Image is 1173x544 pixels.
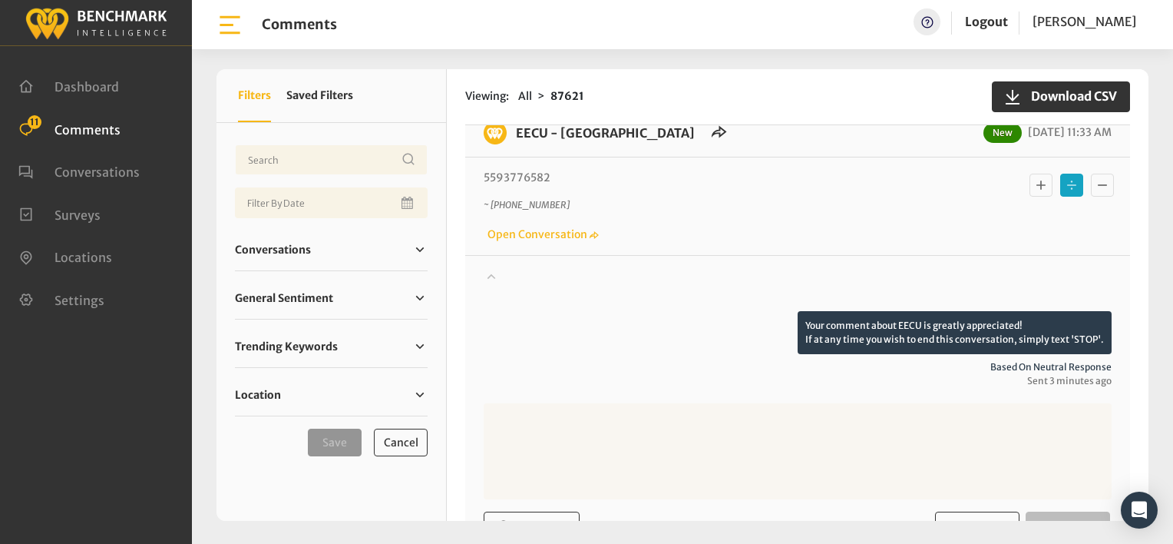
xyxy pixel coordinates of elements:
[374,429,428,456] button: Cancel
[55,79,119,95] span: Dashboard
[18,206,101,221] a: Surveys
[235,387,281,403] span: Location
[983,123,1022,143] span: New
[516,125,695,141] a: EECU - [GEOGRAPHIC_DATA]
[518,89,532,103] span: All
[235,238,428,261] a: Conversations
[55,292,104,307] span: Settings
[935,512,1019,541] button: Resolve
[262,16,337,33] h1: Comments
[18,291,104,307] a: Settings
[484,512,580,541] button: Add link
[235,290,333,307] span: General Sentiment
[235,287,428,310] a: General Sentiment
[28,115,41,129] span: 11
[235,335,428,358] a: Trending Keywords
[18,78,119,93] a: Dashboard
[484,227,599,241] a: Open Conversation
[216,12,243,38] img: bar
[484,170,955,186] p: 5593776582
[484,374,1112,388] span: Sent 3 minutes ago
[1024,125,1112,139] span: [DATE] 11:33 AM
[18,248,112,264] a: Locations
[55,250,112,265] span: Locations
[1033,8,1136,35] a: [PERSON_NAME]
[18,163,140,178] a: Conversations
[235,383,428,406] a: Location
[992,81,1130,112] button: Download CSV
[1033,14,1136,29] span: [PERSON_NAME]
[235,144,428,175] input: Username
[465,88,509,104] span: Viewing:
[235,339,338,355] span: Trending Keywords
[235,187,428,218] input: Date range input field
[55,164,140,180] span: Conversations
[1022,87,1117,105] span: Download CSV
[55,121,121,137] span: Comments
[286,69,353,122] button: Saved Filters
[954,519,1001,534] span: Resolve
[1026,170,1118,201] div: Basic example
[235,242,311,258] span: Conversations
[1121,492,1158,529] div: Open Intercom Messenger
[238,69,271,122] button: Filters
[398,187,418,218] button: Open Calendar
[484,121,507,144] img: benchmark
[484,360,1112,374] span: Based on neutral response
[507,121,704,144] h6: EECU - Clinton Way
[18,121,121,136] a: Comments 11
[798,311,1112,354] p: Your comment about EECU is greatly appreciated! If at any time you wish to end this conversation,...
[25,4,167,41] img: benchmark
[55,207,101,222] span: Surveys
[965,8,1008,35] a: Logout
[484,199,570,211] i: ~ [PHONE_NUMBER]
[550,89,584,103] strong: 87621
[965,14,1008,29] a: Logout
